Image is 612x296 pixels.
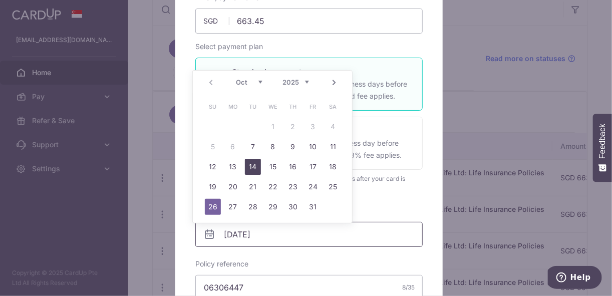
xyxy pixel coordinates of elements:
a: 13 [225,159,241,175]
a: 9 [285,139,301,155]
a: 28 [245,199,261,215]
span: SGD [203,16,229,26]
a: 18 [325,159,341,175]
a: 12 [205,159,221,175]
a: 21 [245,179,261,195]
a: 11 [325,139,341,155]
input: DD / MM / YYYY [195,222,423,247]
a: 20 [225,179,241,195]
span: Feedback [598,124,607,159]
a: 31 [305,199,321,215]
label: Policy reference [195,259,248,269]
span: Thursday [285,99,301,115]
a: Next [328,77,340,89]
a: 8 [265,139,281,155]
a: 25 [325,179,341,195]
a: 17 [305,159,321,175]
button: Feedback - Show survey [593,114,612,182]
a: 16 [285,159,301,175]
span: Tuesday [245,99,261,115]
span: Sunday [205,99,221,115]
label: Select payment plan [195,42,263,52]
iframe: Opens a widget where you can find more information [548,266,602,291]
a: 7 [245,139,261,155]
a: 10 [305,139,321,155]
a: 22 [265,179,281,195]
p: Standard payment [232,66,410,78]
a: 27 [225,199,241,215]
span: Monday [225,99,241,115]
a: 26 [205,199,221,215]
a: 29 [265,199,281,215]
div: 8/35 [402,282,415,292]
a: 23 [285,179,301,195]
a: 15 [265,159,281,175]
span: Wednesday [265,99,281,115]
a: 19 [205,179,221,195]
input: 0.00 [195,9,423,34]
a: 14 [245,159,261,175]
a: 24 [305,179,321,195]
a: 30 [285,199,301,215]
span: Friday [305,99,321,115]
span: Saturday [325,99,341,115]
